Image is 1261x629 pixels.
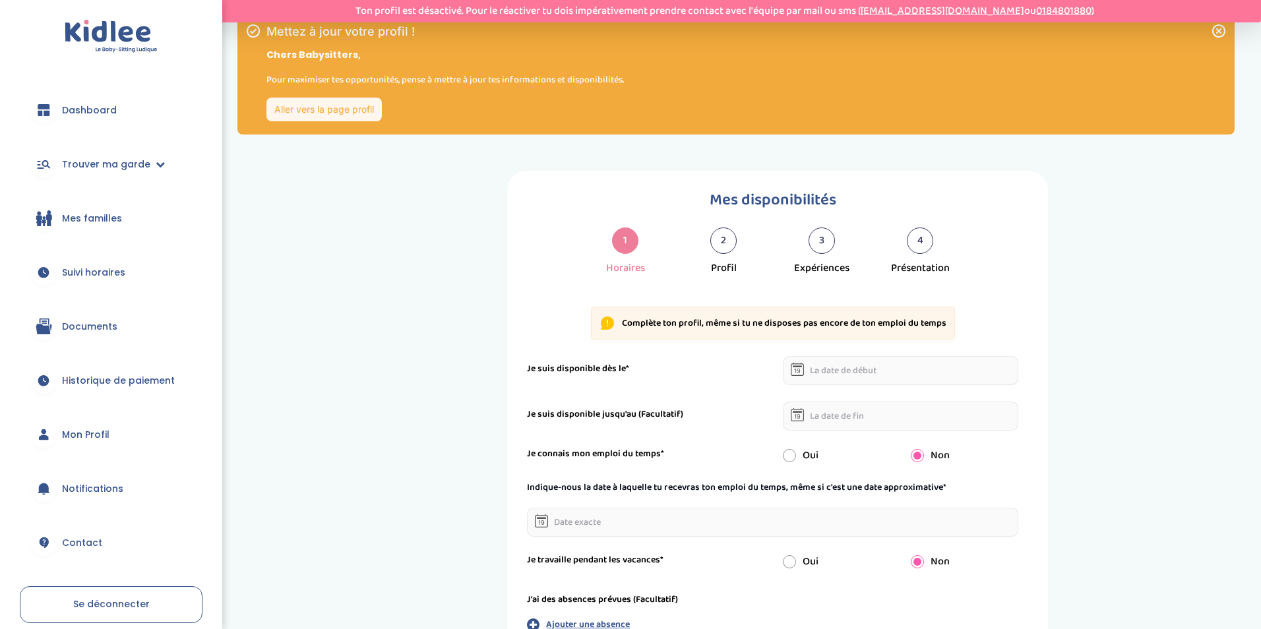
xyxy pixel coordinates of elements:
div: 1 [612,227,638,254]
p: Pour maximiser tes opportunités, pense à mettre à jour tes informations et disponibilités. [266,73,624,87]
span: Contact [62,536,102,550]
a: Aller vers la page profil [266,98,382,121]
img: logo.svg [65,20,158,53]
input: La date de fin [783,402,1019,431]
a: Mon Profil [20,411,202,458]
label: J'ai des absences prévues (Facultatif) [527,593,678,607]
input: Date exacte [527,508,1018,537]
div: Expériences [794,260,849,276]
a: Mes familles [20,195,202,242]
a: [EMAIL_ADDRESS][DOMAIN_NAME] [861,3,1024,19]
label: Je travaille pendant les vacances* [527,553,663,567]
a: Suivi horaires [20,249,202,296]
label: Je suis disponible dès le* [527,362,629,376]
span: Mon Profil [62,428,109,442]
div: 2 [710,227,737,254]
label: Je suis disponible jusqu'au (Facultatif) [527,407,683,421]
span: Trouver ma garde [62,158,150,171]
div: 4 [907,227,933,254]
a: 0184801880 [1036,3,1092,19]
a: Trouver ma garde [20,140,202,188]
h1: Mes disponibilités [527,187,1018,213]
div: Non [901,448,1029,464]
span: Documents [62,320,117,334]
p: Chers Babysitters, [266,48,624,62]
p: Ton profil est désactivé. Pour le réactiver tu dois impérativement prendre contact avec l'équipe ... [355,3,1094,19]
span: Historique de paiement [62,374,175,388]
div: Oui [773,554,901,570]
span: Se déconnecter [73,597,150,611]
span: Notifications [62,482,123,496]
span: Suivi horaires [62,266,125,280]
a: Se déconnecter [20,586,202,623]
span: Dashboard [62,104,117,117]
div: 3 [809,227,835,254]
a: Contact [20,519,202,566]
input: La date de début [783,356,1019,385]
div: Oui [773,448,901,464]
a: Notifications [20,465,202,512]
label: Indique-nous la date à laquelle tu recevras ton emploi du temps, même si c'est une date approxima... [527,481,946,494]
a: Documents [20,303,202,350]
h1: Mettez à jour votre profil ! [266,26,624,38]
div: Horaires [606,260,645,276]
label: Je connais mon emploi du temps* [527,447,664,461]
a: Historique de paiement [20,357,202,404]
div: Profil [711,260,737,276]
div: Non [901,554,1029,570]
span: Mes familles [62,212,122,225]
a: Dashboard [20,86,202,134]
div: Présentation [891,260,950,276]
p: Complète ton profil, même si tu ne disposes pas encore de ton emploi du temps [622,317,946,330]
